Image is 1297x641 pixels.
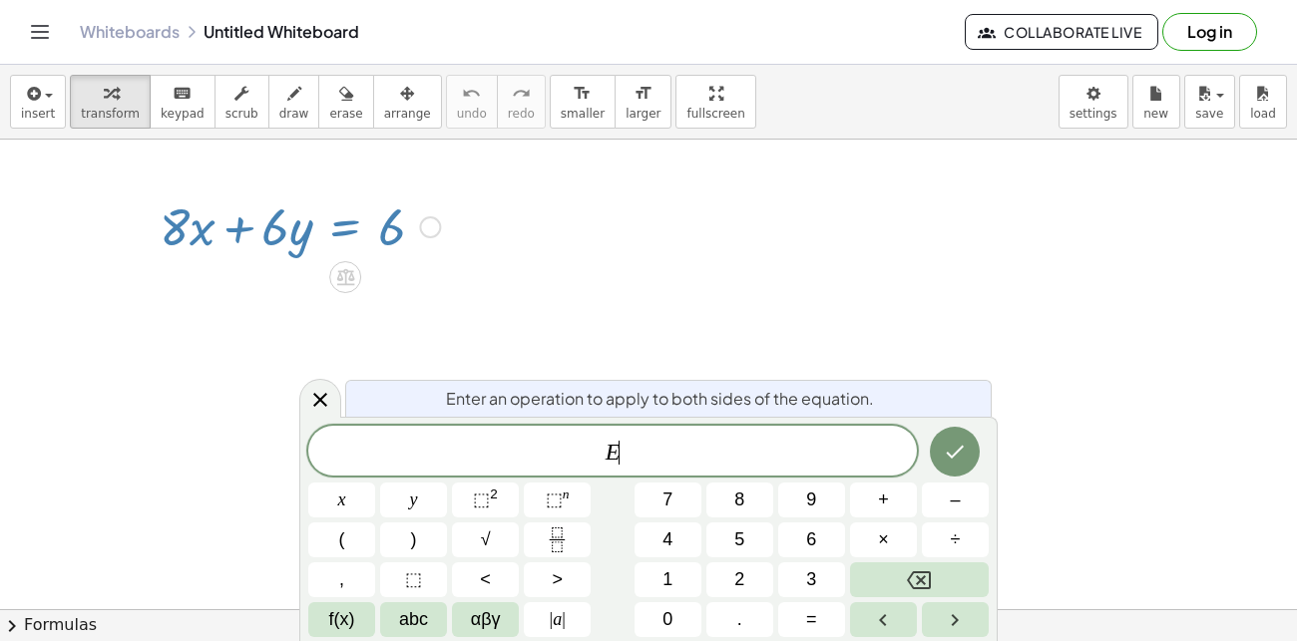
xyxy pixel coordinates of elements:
[452,522,519,557] button: Square root
[662,566,672,593] span: 1
[268,75,320,129] button: draw
[308,562,375,597] button: ,
[806,526,816,553] span: 6
[10,75,66,129] button: insert
[410,486,418,513] span: y
[481,526,491,553] span: √
[563,486,570,501] sup: n
[225,107,258,121] span: scrub
[452,602,519,637] button: Greek alphabet
[1059,75,1128,129] button: settings
[778,522,845,557] button: 6
[399,606,428,633] span: abc
[405,566,422,593] span: ⬚
[806,606,817,633] span: =
[1143,107,1168,121] span: new
[561,107,605,121] span: smaller
[850,562,989,597] button: Backspace
[308,482,375,517] button: x
[161,107,205,121] span: keypad
[524,602,591,637] button: Absolute value
[734,486,744,513] span: 8
[635,482,701,517] button: 7
[552,566,563,593] span: >
[173,82,192,106] i: keyboard
[635,602,701,637] button: 0
[662,486,672,513] span: 7
[81,107,140,121] span: transform
[706,482,773,517] button: 8
[508,107,535,121] span: redo
[662,526,672,553] span: 4
[806,566,816,593] span: 3
[524,562,591,597] button: Greater than
[318,75,373,129] button: erase
[675,75,755,129] button: fullscreen
[490,486,498,501] sup: 2
[1195,107,1223,121] span: save
[619,441,620,465] span: ​
[1250,107,1276,121] span: load
[922,482,989,517] button: Minus
[930,427,980,477] button: Done
[380,522,447,557] button: )
[338,486,346,513] span: x
[411,526,417,553] span: )
[329,261,361,293] div: Apply the same math to both sides of the equation
[982,23,1141,41] span: Collaborate Live
[950,486,960,513] span: –
[70,75,151,129] button: transform
[737,606,742,633] span: .
[1070,107,1117,121] span: settings
[550,606,566,633] span: a
[922,602,989,637] button: Right arrow
[778,482,845,517] button: 9
[706,522,773,557] button: 5
[452,482,519,517] button: Squared
[550,609,554,629] span: |
[24,16,56,48] button: Toggle navigation
[384,107,431,121] span: arrange
[850,522,917,557] button: Times
[922,522,989,557] button: Divide
[21,107,55,121] span: insert
[446,75,498,129] button: undoundo
[279,107,309,121] span: draw
[573,82,592,106] i: format_size
[778,602,845,637] button: Equals
[339,526,345,553] span: (
[734,526,744,553] span: 5
[380,562,447,597] button: Placeholder
[734,566,744,593] span: 2
[480,566,491,593] span: <
[634,82,652,106] i: format_size
[850,602,917,637] button: Left arrow
[462,82,481,106] i: undo
[626,107,660,121] span: larger
[497,75,546,129] button: redoredo
[215,75,269,129] button: scrub
[878,486,889,513] span: +
[380,602,447,637] button: Alphabet
[706,602,773,637] button: .
[380,482,447,517] button: y
[806,486,816,513] span: 9
[1239,75,1287,129] button: load
[452,562,519,597] button: Less than
[308,602,375,637] button: Functions
[471,606,501,633] span: αβγ
[1184,75,1235,129] button: save
[339,566,344,593] span: ,
[329,107,362,121] span: erase
[686,107,744,121] span: fullscreen
[1162,13,1257,51] button: Log in
[150,75,216,129] button: keyboardkeypad
[662,606,672,633] span: 0
[850,482,917,517] button: Plus
[550,75,616,129] button: format_sizesmaller
[635,522,701,557] button: 4
[878,526,889,553] span: ×
[524,522,591,557] button: Fraction
[615,75,671,129] button: format_sizelarger
[1132,75,1180,129] button: new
